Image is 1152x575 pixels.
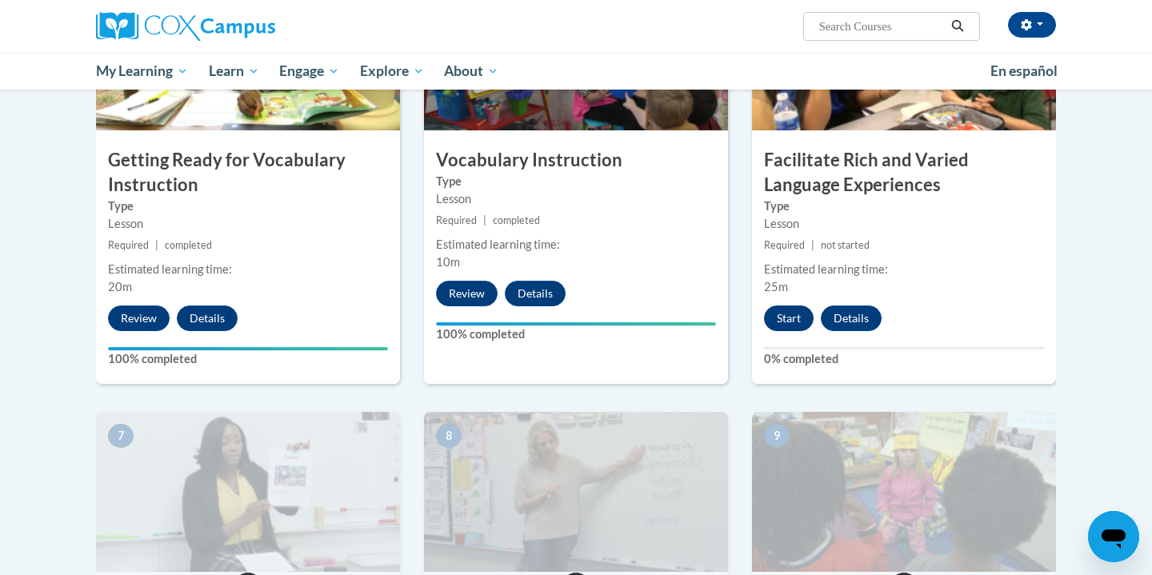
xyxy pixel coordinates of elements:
span: Learn [209,62,259,81]
h3: Getting Ready for Vocabulary Instruction [96,148,400,198]
button: Account Settings [1008,12,1056,38]
span: My Learning [96,62,188,81]
iframe: Button to launch messaging window [1088,511,1139,562]
label: Type [436,173,716,190]
a: Cox Campus [96,12,400,41]
div: Estimated learning time: [108,261,388,278]
span: | [811,239,814,251]
input: Search Courses [818,17,946,36]
span: 10m [436,255,460,269]
button: Start [764,305,814,331]
span: completed [165,239,212,251]
img: Course Image [424,412,728,572]
button: Details [177,305,238,331]
span: 20m [108,280,132,293]
span: Required [764,239,805,251]
a: En español [980,54,1068,88]
span: Required [108,239,149,251]
span: | [483,214,486,226]
button: Review [108,305,170,331]
label: Type [108,198,388,215]
div: Lesson [764,215,1044,233]
label: Type [764,198,1044,215]
img: Cox Campus [96,12,275,41]
span: En español [990,62,1058,79]
label: 100% completed [436,325,716,343]
h3: Facilitate Rich and Varied Language Experiences [752,148,1056,198]
a: My Learning [86,53,198,90]
span: 8 [436,424,462,448]
div: Main menu [72,53,1080,90]
span: 25m [764,280,788,293]
span: About [444,62,498,81]
label: 100% completed [108,350,388,368]
span: completed [493,214,540,226]
div: Lesson [436,190,716,208]
h3: Vocabulary Instruction [424,148,728,173]
button: Search [946,17,970,36]
label: 0% completed [764,350,1044,368]
img: Course Image [96,412,400,572]
span: | [155,239,158,251]
span: Explore [360,62,424,81]
button: Details [505,281,566,306]
div: Lesson [108,215,388,233]
div: Estimated learning time: [764,261,1044,278]
div: Your progress [108,347,388,350]
button: Review [436,281,498,306]
div: Your progress [436,322,716,325]
span: Engage [279,62,339,81]
button: Details [821,305,882,331]
img: Course Image [752,412,1056,572]
div: Estimated learning time: [436,236,716,254]
span: not started [821,239,870,251]
span: 9 [764,424,790,448]
a: Engage [269,53,350,90]
a: Explore [350,53,434,90]
a: About [434,53,510,90]
span: Required [436,214,477,226]
span: 7 [108,424,134,448]
a: Learn [198,53,270,90]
